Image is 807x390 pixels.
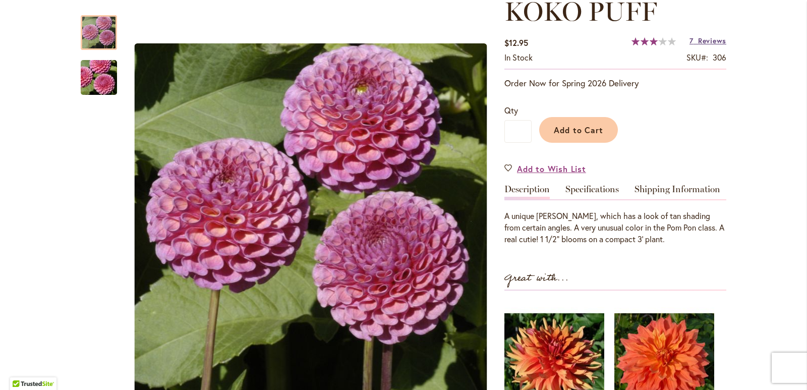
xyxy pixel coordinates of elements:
[631,37,676,45] div: 62%
[539,117,618,143] button: Add to Cart
[504,185,550,199] a: Description
[504,163,586,175] a: Add to Wish List
[504,210,726,245] div: A unique [PERSON_NAME], which has a look of tan shading from certain angles. A very unusual color...
[565,185,619,199] a: Specifications
[81,50,117,95] div: KOKO PUFF
[517,163,586,175] span: Add to Wish List
[504,77,726,89] p: Order Now for Spring 2026 Delivery
[63,53,135,102] img: KOKO PUFF
[689,36,726,45] a: 7 Reviews
[635,185,720,199] a: Shipping Information
[81,5,127,50] div: KOKO PUFF
[698,36,726,45] span: Reviews
[8,354,36,382] iframe: Launch Accessibility Center
[504,270,569,287] strong: Great with...
[504,105,518,116] span: Qty
[504,52,533,64] div: Availability
[504,185,726,245] div: Detailed Product Info
[504,52,533,63] span: In stock
[554,125,604,135] span: Add to Cart
[686,52,708,63] strong: SKU
[504,37,528,48] span: $12.95
[713,52,726,64] div: 306
[689,36,694,45] span: 7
